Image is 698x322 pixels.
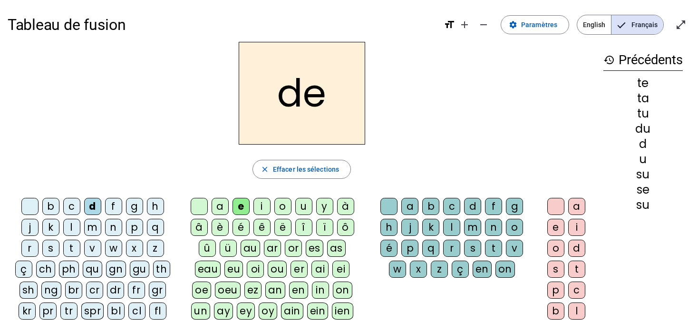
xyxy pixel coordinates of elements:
[107,302,125,320] div: bl
[106,261,126,278] div: gn
[506,240,523,257] div: v
[83,261,102,278] div: qu
[501,15,569,34] button: Paramètres
[316,219,333,236] div: ï
[149,302,166,320] div: fl
[147,198,164,215] div: h
[464,240,481,257] div: s
[39,302,57,320] div: pr
[380,219,397,236] div: h
[233,219,250,236] div: é
[274,198,291,215] div: o
[577,15,611,34] span: English
[128,302,145,320] div: cl
[410,261,427,278] div: x
[63,198,80,215] div: c
[603,108,683,119] div: tu
[291,261,308,278] div: er
[212,219,229,236] div: è
[316,198,333,215] div: y
[60,302,78,320] div: tr
[247,261,264,278] div: oi
[675,19,687,30] mat-icon: open_in_full
[195,261,221,278] div: eau
[63,240,80,257] div: t
[478,19,489,30] mat-icon: remove
[191,302,210,320] div: un
[239,42,365,145] h2: de
[422,219,439,236] div: k
[337,219,354,236] div: ô
[401,240,418,257] div: p
[568,302,585,320] div: l
[244,282,262,299] div: ez
[603,184,683,195] div: se
[603,78,683,89] div: te
[485,219,502,236] div: n
[568,282,585,299] div: c
[261,165,269,174] mat-icon: close
[603,93,683,104] div: ta
[253,219,271,236] div: ê
[452,261,469,278] div: ç
[130,261,149,278] div: gu
[147,219,164,236] div: q
[459,19,470,30] mat-icon: add
[444,19,455,30] mat-icon: format_size
[86,282,103,299] div: cr
[485,198,502,215] div: f
[568,261,585,278] div: t
[19,282,38,299] div: sh
[41,282,61,299] div: ng
[126,240,143,257] div: x
[233,198,250,215] div: e
[521,19,557,30] span: Paramètres
[295,219,312,236] div: î
[401,219,418,236] div: j
[107,282,124,299] div: dr
[464,219,481,236] div: m
[337,198,354,215] div: à
[401,198,418,215] div: a
[21,240,39,257] div: r
[422,198,439,215] div: b
[603,199,683,211] div: su
[212,198,229,215] div: a
[252,160,351,179] button: Effacer les sélections
[603,54,615,66] mat-icon: history
[603,123,683,135] div: du
[464,198,481,215] div: d
[42,198,59,215] div: b
[327,240,346,257] div: as
[19,302,36,320] div: kr
[15,261,32,278] div: ç
[506,219,523,236] div: o
[220,240,237,257] div: ü
[312,282,329,299] div: in
[281,302,303,320] div: ain
[295,198,312,215] div: u
[547,219,564,236] div: e
[603,138,683,150] div: d
[199,240,216,257] div: û
[21,219,39,236] div: j
[8,10,436,40] h1: Tableau de fusion
[192,282,211,299] div: oe
[273,164,339,175] span: Effacer les sélections
[268,261,287,278] div: ou
[224,261,243,278] div: eu
[443,198,460,215] div: c
[105,219,122,236] div: n
[84,240,101,257] div: v
[547,282,564,299] div: p
[485,240,502,257] div: t
[577,15,664,35] mat-button-toggle-group: Language selection
[495,261,515,278] div: on
[389,261,406,278] div: w
[253,198,271,215] div: i
[191,219,208,236] div: â
[147,240,164,257] div: z
[307,302,329,320] div: ein
[547,240,564,257] div: o
[285,240,302,257] div: or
